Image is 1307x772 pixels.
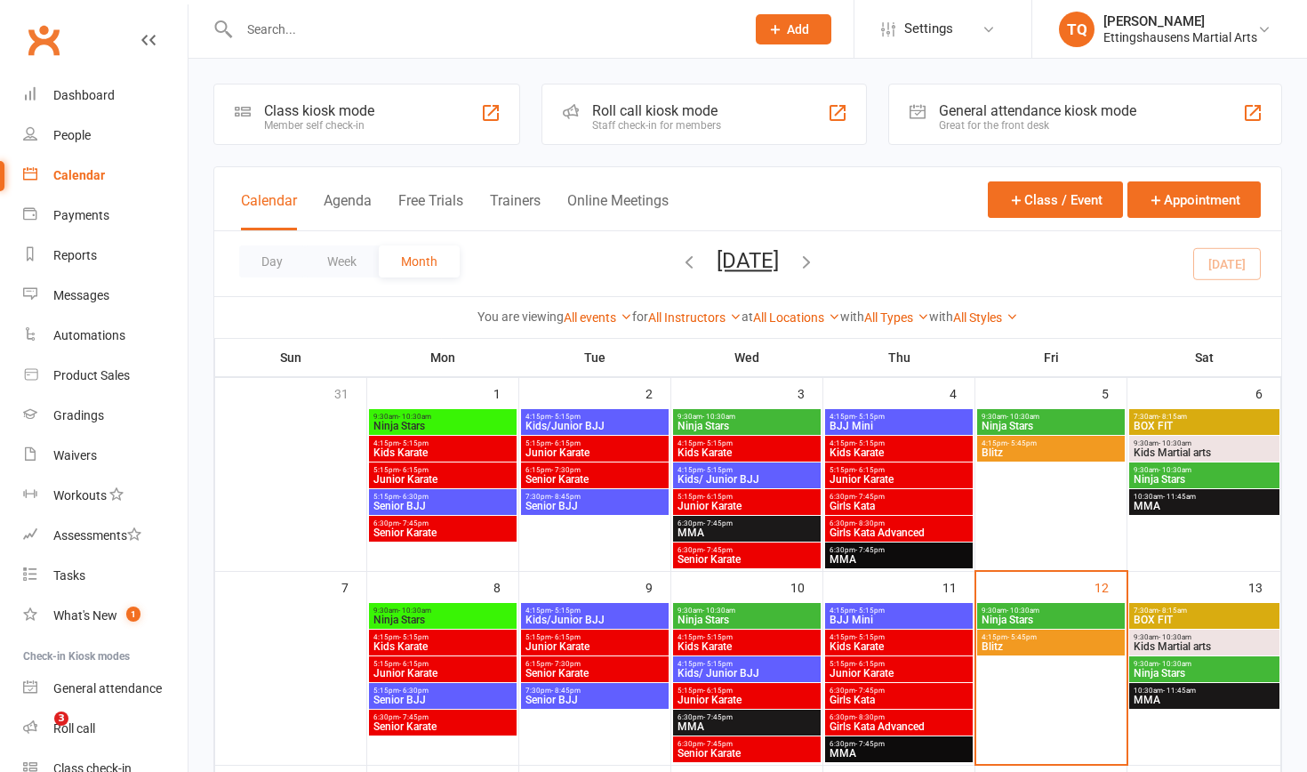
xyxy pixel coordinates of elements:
[677,466,817,474] span: 4:15pm
[551,413,581,421] span: - 5:15pm
[53,88,115,102] div: Dashboard
[677,740,817,748] span: 6:30pm
[953,310,1018,325] a: All Styles
[981,641,1121,652] span: Blitz
[23,76,188,116] a: Dashboard
[1159,413,1187,421] span: - 8:15am
[677,439,817,447] span: 4:15pm
[677,413,817,421] span: 9:30am
[677,519,817,527] span: 6:30pm
[341,572,366,601] div: 7
[551,660,581,668] span: - 7:30pm
[703,519,733,527] span: - 7:45pm
[23,356,188,396] a: Product Sales
[988,181,1123,218] button: Class / Event
[53,168,105,182] div: Calendar
[23,436,188,476] a: Waivers
[373,421,513,431] span: Ninja Stars
[1159,633,1191,641] span: - 10:30am
[525,413,665,421] span: 4:15pm
[305,245,379,277] button: Week
[23,709,188,749] a: Roll call
[564,310,632,325] a: All events
[239,245,305,277] button: Day
[829,633,969,641] span: 4:15pm
[855,546,885,554] span: - 7:45pm
[829,554,969,565] span: MMA
[53,408,104,422] div: Gradings
[855,633,885,641] span: - 5:15pm
[1127,339,1281,376] th: Sat
[829,660,969,668] span: 5:15pm
[1133,633,1276,641] span: 9:30am
[525,633,665,641] span: 5:15pm
[798,378,822,407] div: 3
[703,493,733,501] span: - 6:15pm
[551,687,581,695] span: - 8:45pm
[829,713,969,721] span: 6:30pm
[53,368,130,382] div: Product Sales
[677,633,817,641] span: 4:15pm
[525,439,665,447] span: 5:15pm
[829,695,969,705] span: Girls Kata
[703,466,733,474] span: - 5:15pm
[264,119,374,132] div: Member self check-in
[1133,447,1276,458] span: Kids Martial arts
[23,396,188,436] a: Gradings
[942,572,974,601] div: 11
[829,615,969,625] span: BJJ Mini
[829,493,969,501] span: 6:30pm
[23,516,188,556] a: Assessments
[677,660,817,668] span: 4:15pm
[1255,378,1280,407] div: 6
[677,668,817,679] span: Kids/ Junior BJJ
[677,474,817,485] span: Kids/ Junior BJJ
[1159,660,1191,668] span: - 10:30am
[981,439,1121,447] span: 4:15pm
[490,192,541,230] button: Trainers
[126,607,140,622] span: 1
[829,439,969,447] span: 4:15pm
[399,660,429,668] span: - 6:15pm
[981,633,1121,641] span: 4:15pm
[592,102,721,119] div: Roll call kiosk mode
[677,527,817,538] span: MMA
[493,378,518,407] div: 1
[373,501,513,511] span: Senior BJJ
[1095,572,1127,601] div: 12
[525,421,665,431] span: Kids/Junior BJJ
[829,413,969,421] span: 4:15pm
[373,439,513,447] span: 4:15pm
[53,328,125,342] div: Automations
[703,660,733,668] span: - 5:15pm
[23,596,188,636] a: What's New1
[823,339,975,376] th: Thu
[592,119,721,132] div: Staff check-in for members
[1248,572,1280,601] div: 13
[677,721,817,732] span: MMA
[53,288,109,302] div: Messages
[373,641,513,652] span: Kids Karate
[324,192,372,230] button: Agenda
[1007,633,1037,641] span: - 5:45pm
[53,608,117,623] div: What's New
[975,339,1127,376] th: Fri
[1133,501,1276,511] span: MMA
[981,447,1121,458] span: Blitz
[551,439,581,447] span: - 6:15pm
[373,493,513,501] span: 5:15pm
[525,607,665,615] span: 4:15pm
[753,310,840,325] a: All Locations
[398,192,463,230] button: Free Trials
[855,740,885,748] span: - 7:45pm
[493,572,518,601] div: 8
[1133,607,1276,615] span: 7:30am
[525,466,665,474] span: 6:15pm
[525,687,665,695] span: 7:30pm
[1127,181,1261,218] button: Appointment
[399,439,429,447] span: - 5:15pm
[829,687,969,695] span: 6:30pm
[703,687,733,695] span: - 6:15pm
[373,713,513,721] span: 6:30pm
[399,633,429,641] span: - 5:15pm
